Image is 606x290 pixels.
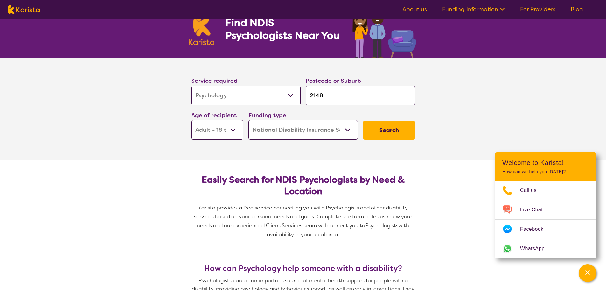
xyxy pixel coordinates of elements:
a: Funding Information [442,5,505,13]
img: psychology [350,3,418,58]
span: Facebook [520,224,551,234]
a: Web link opens in a new tab. [495,239,596,258]
span: Psychologists [365,222,398,229]
span: WhatsApp [520,244,552,253]
p: How can we help you [DATE]? [502,169,589,174]
img: Karista logo [8,5,40,14]
label: Age of recipient [191,111,237,119]
div: Channel Menu [495,152,596,258]
h2: Easily Search for NDIS Psychologists by Need & Location [196,174,410,197]
label: Funding type [248,111,286,119]
img: Karista logo [189,11,215,45]
a: Blog [571,5,583,13]
a: About us [402,5,427,13]
ul: Choose channel [495,181,596,258]
label: Postcode or Suburb [306,77,361,85]
input: Type [306,86,415,105]
span: Live Chat [520,205,550,215]
span: Call us [520,186,544,195]
label: Service required [191,77,238,85]
h3: How can Psychology help someone with a disability? [189,264,418,273]
a: For Providers [520,5,555,13]
span: Karista provides a free service connecting you with Psychologists and other disability services b... [194,204,414,229]
h2: Welcome to Karista! [502,159,589,166]
h1: Find NDIS Psychologists Near You [225,16,343,42]
button: Channel Menu [579,264,596,282]
button: Search [363,121,415,140]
